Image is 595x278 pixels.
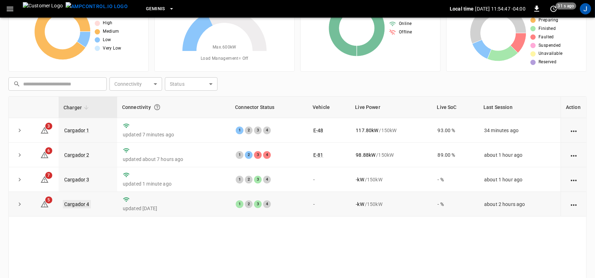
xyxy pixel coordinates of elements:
div: 4 [263,151,271,159]
span: Medium [103,28,119,35]
td: - [308,192,350,216]
div: 3 [254,176,262,183]
span: Faulted [539,34,554,41]
td: 93.00 % [432,118,479,143]
td: about 1 hour ago [479,167,561,192]
a: E-48 [313,128,323,133]
p: 98.88 kW [356,151,375,159]
div: 4 [263,127,271,134]
p: 117.80 kW [356,127,378,134]
span: 5 [45,196,52,203]
div: 3 [254,151,262,159]
span: Charger [63,103,91,112]
p: updated 7 minutes ago [123,131,225,138]
td: - % [432,167,479,192]
div: / 150 kW [356,127,426,134]
span: 7 [45,172,52,179]
p: updated [DATE] [123,205,225,212]
span: Offline [399,29,412,36]
div: 2 [245,176,253,183]
a: 5 [40,201,49,207]
button: set refresh interval [548,3,559,14]
span: 6 [45,147,52,154]
th: Vehicle [308,97,350,118]
span: Finished [539,25,556,32]
div: 3 [254,127,262,134]
a: E-81 [313,152,323,158]
div: 1 [236,151,243,159]
td: 34 minutes ago [479,118,561,143]
button: expand row [14,199,25,209]
div: action cell options [569,127,578,134]
span: Reserved [539,59,556,66]
span: Unavailable [539,50,562,57]
div: 2 [245,127,253,134]
button: expand row [14,150,25,160]
span: Online [399,20,412,27]
p: - kW [356,201,364,208]
span: Suspended [539,42,561,49]
div: 4 [263,176,271,183]
img: ampcontrol.io logo [66,2,128,11]
button: expand row [14,174,25,185]
th: Live SoC [432,97,479,118]
th: Last Session [479,97,561,118]
a: 6 [40,151,49,157]
a: 3 [40,127,49,132]
th: Live Power [350,97,432,118]
p: updated 1 minute ago [123,180,225,187]
div: 4 [263,200,271,208]
p: updated about 7 hours ago [123,156,225,163]
div: 1 [236,127,243,134]
span: Very Low [103,45,121,52]
td: - [308,167,350,192]
span: 3 [45,123,52,130]
span: Low [103,37,111,44]
img: Customer Logo [23,2,63,15]
span: Load Management = Off [201,55,248,62]
button: expand row [14,125,25,136]
td: about 2 hours ago [479,192,561,216]
td: - % [432,192,479,216]
p: Local time [450,5,474,12]
div: / 150 kW [356,176,426,183]
button: Geminis [143,2,177,16]
p: [DATE] 11:54:47 -04:00 [475,5,526,12]
div: action cell options [569,151,578,159]
div: 3 [254,200,262,208]
button: Connection between the charger and our software. [151,101,163,114]
th: Action [561,97,586,118]
div: action cell options [569,201,578,208]
div: 2 [245,200,253,208]
p: - kW [356,176,364,183]
div: profile-icon [580,3,591,14]
span: Preparing [539,17,559,24]
div: 2 [245,151,253,159]
a: Cargador 2 [64,152,89,158]
span: Geminis [146,5,165,13]
td: 89.00 % [432,143,479,167]
div: / 150 kW [356,151,426,159]
a: Cargador 1 [64,128,89,133]
span: Max. 600 kW [213,44,236,51]
div: 1 [236,200,243,208]
td: about 1 hour ago [479,143,561,167]
th: Connector Status [230,97,308,118]
div: 1 [236,176,243,183]
div: action cell options [569,176,578,183]
a: Cargador 3 [64,177,89,182]
div: Connectivity [122,101,225,114]
a: Cargador 4 [63,200,91,208]
span: High [103,20,113,27]
div: / 150 kW [356,201,426,208]
span: 31 s ago [556,2,576,9]
a: 7 [40,176,49,182]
